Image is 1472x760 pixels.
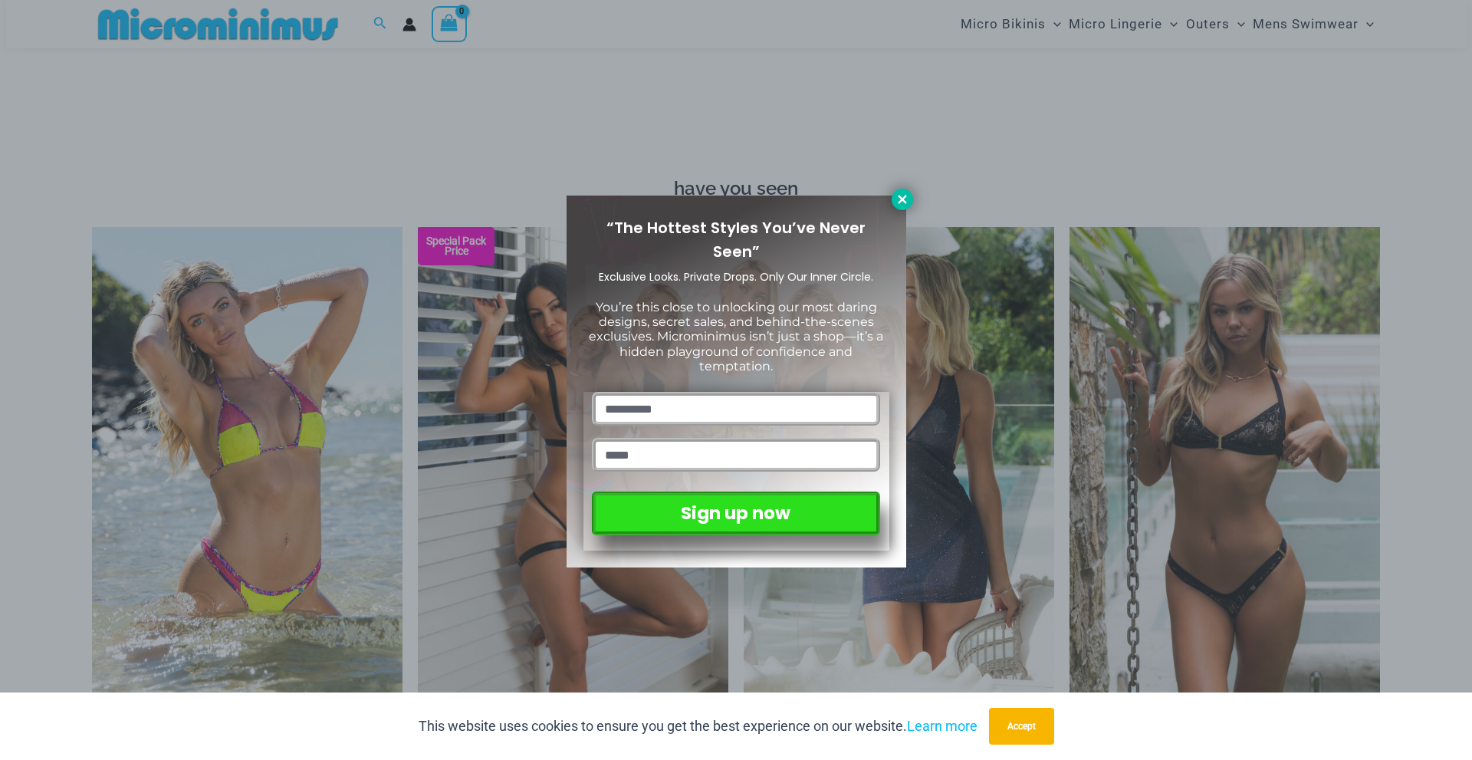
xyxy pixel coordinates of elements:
[419,715,978,738] p: This website uses cookies to ensure you get the best experience on our website.
[892,189,913,210] button: Close
[599,269,873,285] span: Exclusive Looks. Private Drops. Only Our Inner Circle.
[589,300,883,373] span: You’re this close to unlocking our most daring designs, secret sales, and behind-the-scenes exclu...
[907,718,978,734] a: Learn more
[606,217,866,262] span: “The Hottest Styles You’ve Never Seen”
[592,492,879,535] button: Sign up now
[989,708,1054,745] button: Accept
